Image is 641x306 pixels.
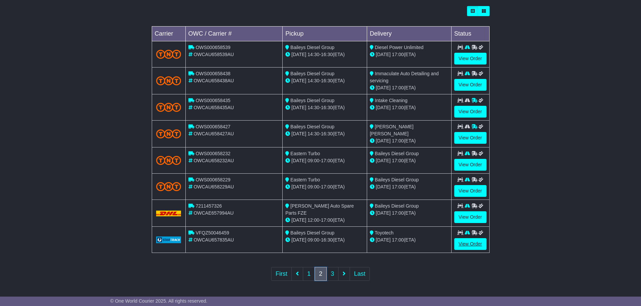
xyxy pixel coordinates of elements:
[376,138,391,143] span: [DATE]
[376,237,391,243] span: [DATE]
[392,105,404,110] span: 17:00
[193,52,234,57] span: OWCAU658539AU
[375,177,419,182] span: Baileys Diesel Group
[375,45,424,50] span: Diesel Power Unlimited
[321,52,333,57] span: 16:30
[303,267,315,281] a: 1
[193,237,234,243] span: OWCAU657835AU
[370,183,449,190] div: (ETA)
[370,124,414,136] span: [PERSON_NAME] [PERSON_NAME]
[454,106,487,118] a: View Order
[185,27,283,41] td: OWC / Carrier #
[156,50,181,59] img: TNT_Domestic.png
[370,236,449,244] div: (ETA)
[454,132,487,144] a: View Order
[156,182,181,191] img: TNT_Domestic.png
[195,230,229,235] span: VFQZ50046459
[291,184,306,189] span: [DATE]
[376,105,391,110] span: [DATE]
[290,124,334,129] span: Baileys Diesel Group
[392,85,404,90] span: 17:00
[350,267,370,281] a: Last
[271,267,292,281] a: First
[291,78,306,83] span: [DATE]
[370,157,449,164] div: (ETA)
[308,131,319,136] span: 14:30
[291,105,306,110] span: [DATE]
[315,267,327,281] a: 2
[370,84,449,91] div: (ETA)
[195,98,230,103] span: OWS000658435
[195,177,230,182] span: OWS000658229
[376,184,391,189] span: [DATE]
[321,158,333,163] span: 17:00
[156,236,181,243] img: GetCarrierServiceLogo
[195,203,222,209] span: 7211457326
[290,98,334,103] span: Baileys Diesel Group
[156,156,181,165] img: TNT_Domestic.png
[454,53,487,64] a: View Order
[376,158,391,163] span: [DATE]
[291,217,306,223] span: [DATE]
[285,157,364,164] div: - (ETA)
[321,237,333,243] span: 16:30
[370,104,449,111] div: (ETA)
[195,151,230,156] span: OWS000658232
[451,27,489,41] td: Status
[291,237,306,243] span: [DATE]
[375,230,394,235] span: Toyotech
[370,210,449,217] div: (ETA)
[392,210,404,216] span: 17:00
[326,267,339,281] a: 3
[370,71,439,83] span: Immaculate Auto Detailing and servicing
[285,203,354,216] span: [PERSON_NAME] Auto Spare Parts FZE
[370,137,449,144] div: (ETA)
[321,217,333,223] span: 17:00
[290,230,334,235] span: Baileys Diesel Group
[195,71,230,76] span: OWS000658438
[156,211,181,216] img: DHL.png
[308,78,319,83] span: 14:30
[156,129,181,138] img: TNT_Domestic.png
[156,103,181,112] img: TNT_Domestic.png
[376,52,391,57] span: [DATE]
[291,131,306,136] span: [DATE]
[454,185,487,197] a: View Order
[285,77,364,84] div: - (ETA)
[193,131,234,136] span: OWCAU658427AU
[321,184,333,189] span: 17:00
[285,51,364,58] div: - (ETA)
[454,79,487,91] a: View Order
[285,130,364,137] div: - (ETA)
[291,158,306,163] span: [DATE]
[193,105,234,110] span: OWCAU658435AU
[321,78,333,83] span: 16:30
[290,71,334,76] span: Baileys Diesel Group
[285,217,364,224] div: - (ETA)
[193,158,234,163] span: OWCAU658232AU
[392,158,404,163] span: 17:00
[370,51,449,58] div: (ETA)
[193,78,234,83] span: OWCAU658438AU
[193,210,234,216] span: OWCAE657994AU
[285,183,364,190] div: - (ETA)
[375,98,407,103] span: Intake Cleaning
[308,184,319,189] span: 09:00
[291,52,306,57] span: [DATE]
[283,27,367,41] td: Pickup
[376,85,391,90] span: [DATE]
[290,151,320,156] span: Eastern Turbo
[376,210,391,216] span: [DATE]
[156,76,181,85] img: TNT_Domestic.png
[392,237,404,243] span: 17:00
[367,27,451,41] td: Delivery
[454,211,487,223] a: View Order
[375,203,419,209] span: Baileys Diesel Group
[308,217,319,223] span: 12:00
[290,177,320,182] span: Eastern Turbo
[375,151,419,156] span: Baileys Diesel Group
[321,131,333,136] span: 16:30
[152,27,185,41] td: Carrier
[308,52,319,57] span: 14:30
[290,45,334,50] span: Baileys Diesel Group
